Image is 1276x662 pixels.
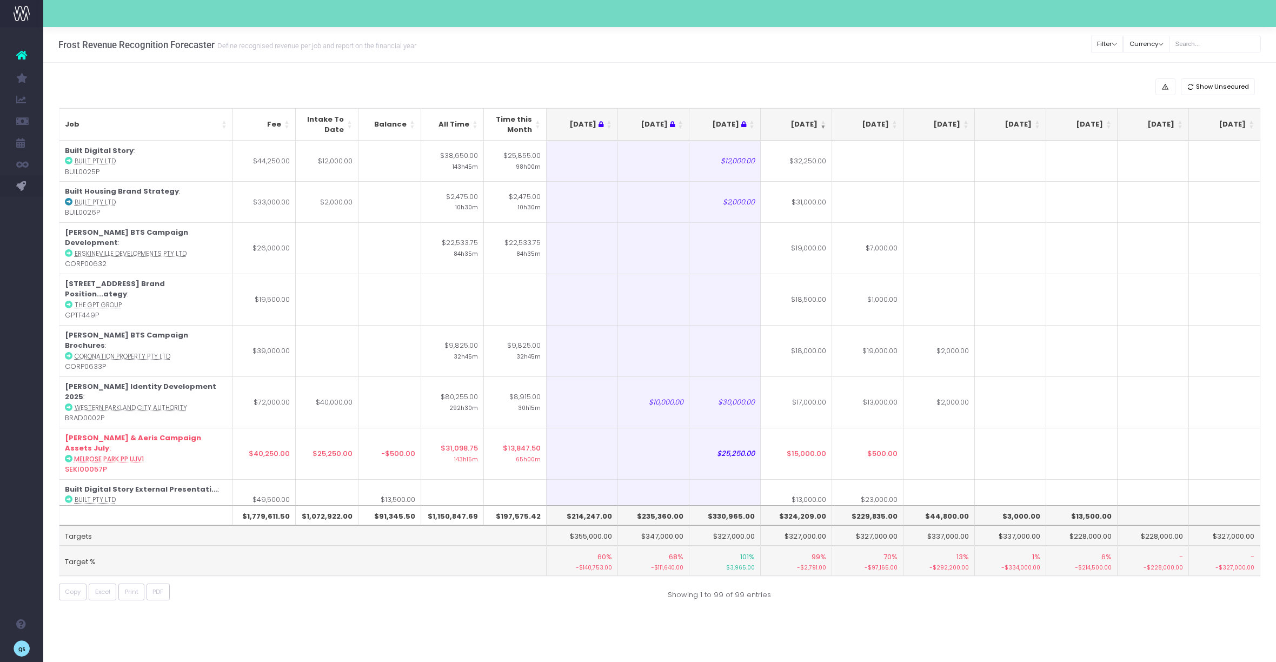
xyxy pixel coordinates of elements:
small: 32h45m [454,351,478,361]
td: $33,000.00 [233,181,296,222]
small: 10h30m [518,202,541,211]
td: $8,915.00 [484,376,547,428]
th: $330,965.00 [689,505,761,526]
span: 70% [883,552,898,562]
td: $2,000.00 [689,181,761,222]
td: Targets [59,525,547,546]
abbr: Erskineville Developments Pty Ltd [75,249,187,258]
span: - [1251,552,1254,562]
th: Intake To Date: activate to sort column ascending [296,108,358,141]
small: -$334,000.00 [980,562,1040,572]
small: -$228,000.00 [1123,562,1183,572]
th: Sep 25: activate to sort column ascending [832,108,903,141]
small: 292h30m [449,402,478,412]
button: PDF [147,584,170,600]
td: $228,000.00 [1118,525,1189,546]
td: $40,000.00 [296,376,358,428]
td: $31,000.00 [761,181,832,222]
small: -$292,200.00 [909,562,969,572]
strong: Built Digital Story [65,145,134,156]
td: $25,250.00 [296,428,358,479]
small: -$327,000.00 [1194,562,1254,572]
small: $3,965.00 [695,562,755,572]
th: Feb 26: activate to sort column ascending [1189,108,1260,141]
small: -$2,791.00 [766,562,826,572]
td: $10,000.00 [618,376,689,428]
td: $12,000.00 [689,141,761,182]
th: Nov 25: activate to sort column ascending [975,108,1046,141]
abbr: Built Pty Ltd [75,157,116,165]
td: $327,000.00 [832,525,903,546]
small: 143h45m [453,161,478,171]
td: $39,000.00 [233,325,296,376]
abbr: Melrose Park PP UJV1 [74,455,144,464]
span: - [1179,552,1183,562]
small: 98h00m [516,161,541,171]
small: 10h30m [455,202,478,211]
button: Copy [59,584,87,600]
th: Jun 25 : activate to sort column ascending [618,108,689,141]
abbr: The GPT Group [75,301,122,309]
td: $19,500.00 [233,274,296,325]
abbr: Coronation Property Pty Ltd [75,352,170,361]
th: $91,345.50 [358,505,421,526]
td: : BUIL0026P [59,181,233,222]
span: 13% [956,552,969,562]
th: May 25 : activate to sort column ascending [547,108,618,141]
td: $1,000.00 [832,274,903,325]
td: $40,250.00 [233,428,296,479]
td: Target % [59,546,547,576]
small: -$140,753.00 [552,562,612,572]
td: $72,000.00 [233,376,296,428]
td: $22,533.75 [484,222,547,274]
span: PDF [152,587,163,597]
td: $15,000.00 [761,428,832,479]
td: : CORP0633P [59,325,233,376]
td: $18,000.00 [761,325,832,376]
span: 6% [1101,552,1112,562]
td: $9,825.00 [484,325,547,376]
small: -$214,500.00 [1052,562,1112,572]
strong: Built Digital Story External Presentati... [65,484,218,494]
td: : GPTF449P [59,274,233,325]
th: $3,000.00 [975,505,1046,526]
th: $13,500.00 [1046,505,1118,526]
small: 84h35m [454,248,478,258]
td: $80,255.00 [421,376,484,428]
th: $1,150,847.69 [421,505,484,526]
th: Balance: activate to sort column ascending [358,108,421,141]
td: $13,500.00 [358,479,421,520]
small: 65h00m [516,454,541,464]
td: $228,000.00 [1046,525,1118,546]
td: $337,000.00 [975,525,1046,546]
th: $1,072,922.00 [296,505,358,526]
strong: [PERSON_NAME] BTS Campaign Development [65,227,188,248]
span: Show Unsecured [1196,82,1249,91]
td: $32,250.00 [761,141,832,182]
small: 32h45m [516,351,541,361]
td: $2,475.00 [421,181,484,222]
td: $13,847.50 [484,428,547,479]
td: $26,000.00 [233,222,296,274]
td: $19,000.00 [761,222,832,274]
th: Time this Month: activate to sort column ascending [484,108,547,141]
th: Aug 25: activate to sort column ascending [761,108,832,141]
td: $337,000.00 [903,525,975,546]
td: $23,000.00 [832,479,903,520]
span: 99% [812,552,826,562]
td: $2,475.00 [484,181,547,222]
td: $22,533.75 [421,222,484,274]
td: -$500.00 [358,428,421,479]
span: 101% [740,552,755,562]
small: 30h15m [518,402,541,412]
th: $235,360.00 [618,505,689,526]
td: $25,250.00 [689,428,761,479]
th: Dec 25: activate to sort column ascending [1046,108,1118,141]
td: $13,000.00 [761,479,832,520]
td: $31,098.75 [421,428,484,479]
th: Jul 25 : activate to sort column ascending [689,108,761,141]
strong: [PERSON_NAME] & Aeris Campaign Assets July [65,433,201,454]
td: $18,500.00 [761,274,832,325]
td: $327,000.00 [689,525,761,546]
input: Search... [1169,36,1261,52]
